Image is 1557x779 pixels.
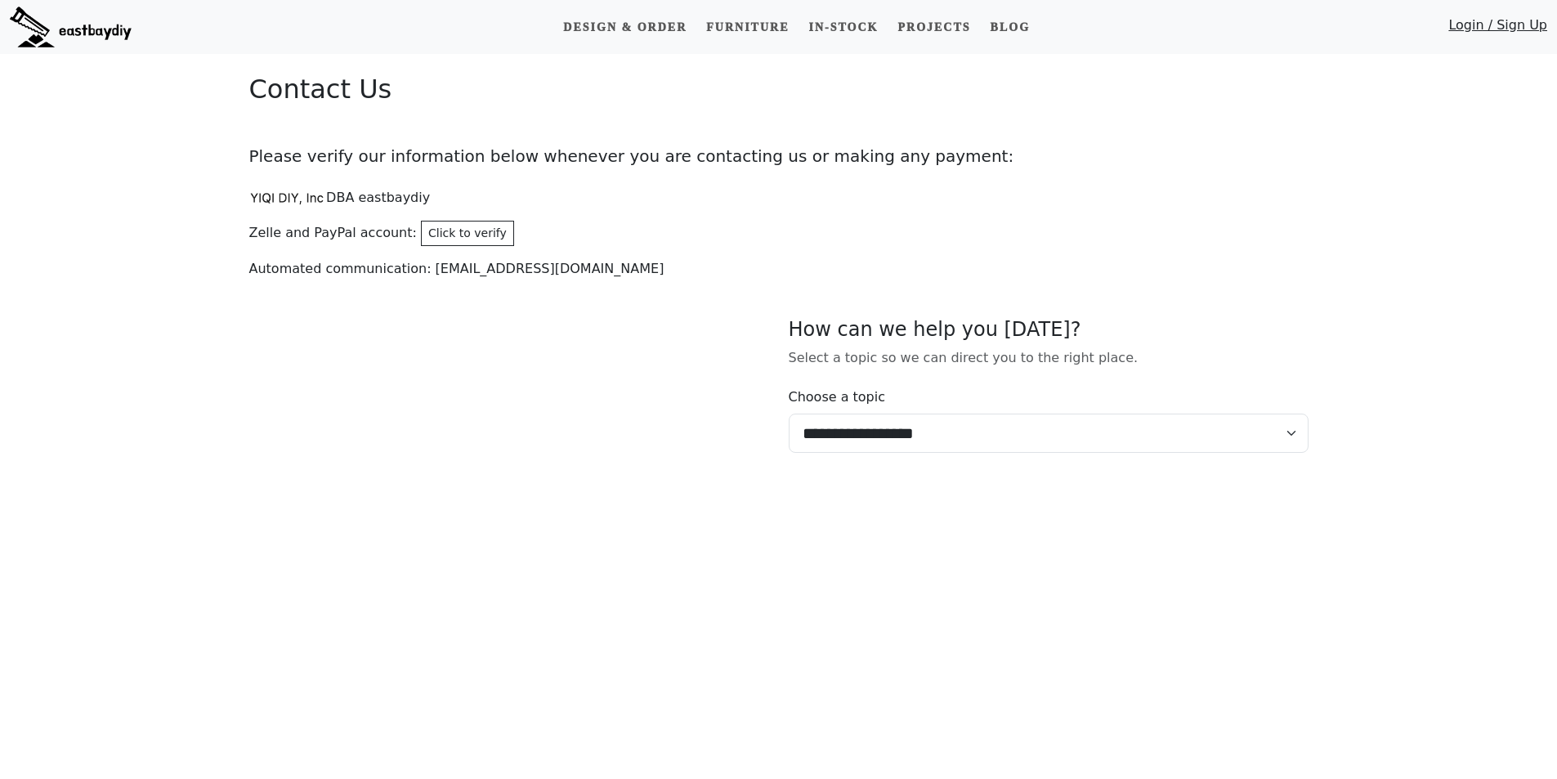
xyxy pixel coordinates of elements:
a: Login / Sign Up [1448,16,1547,43]
a: Design & Order [557,12,693,43]
a: In-stock [802,12,884,43]
p: Select a topic so we can direct you to the right place. [789,348,1309,368]
a: Projects [891,12,977,43]
p: Please verify our information below whenever you are contacting us or making any payment: [249,144,1309,168]
button: Click to verify [421,221,514,246]
iframe: Map [249,318,769,768]
p: Zelle and PayPal account: [249,221,1309,246]
h2: How can we help you [DATE]? [789,318,1309,342]
h2: Contact Us [249,74,1309,105]
img: eastbaydiy [10,7,132,47]
a: Blog [984,12,1036,43]
img: company name [249,189,327,207]
a: Furniture [700,12,795,43]
label: Choose a topic [789,387,886,407]
p: DBA eastbaydiy [249,188,1309,208]
p: Automated communication: [EMAIL_ADDRESS][DOMAIN_NAME] [249,259,1309,279]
